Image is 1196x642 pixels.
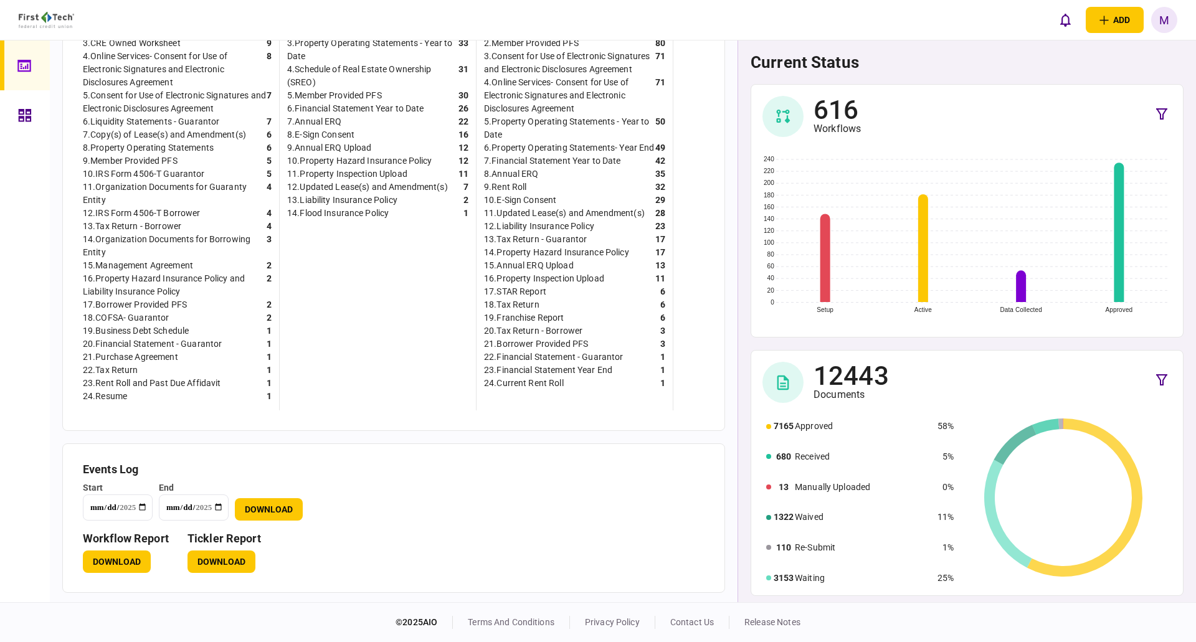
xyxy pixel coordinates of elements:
[655,246,665,259] div: 17
[463,181,468,194] div: 7
[267,272,272,298] div: 2
[655,272,665,285] div: 11
[484,298,539,311] div: 18 . Tax Return
[267,128,272,141] div: 6
[83,338,222,351] div: 20 . Financial Statement - Guarantor
[937,511,954,524] div: 11%
[83,141,214,154] div: 8 . Property Operating Statements
[771,299,774,306] text: 0
[817,306,833,313] text: Setup
[655,76,665,115] div: 71
[83,272,267,298] div: 16 . Property Hazard Insurance Policy and Liability Insurance Policy
[287,141,372,154] div: 9 . Annual ERQ Upload
[287,89,382,102] div: 5 . Member Provided PFS
[267,259,272,272] div: 2
[751,53,1184,72] h1: current status
[267,233,272,259] div: 3
[287,37,458,63] div: 3 . Property Operating Statements - Year to Date
[937,572,954,585] div: 25%
[660,377,665,390] div: 1
[267,207,272,220] div: 4
[484,377,564,390] div: 24 . Current Rent Roll
[187,550,255,573] button: Download
[267,311,272,324] div: 2
[287,181,448,194] div: 12 . Updated Lease(s) and Amendment(s)
[83,115,219,128] div: 6 . Liquidity Statements - Guarantor
[795,420,932,433] div: Approved
[267,324,272,338] div: 1
[655,220,665,233] div: 23
[484,194,556,207] div: 10 . E-Sign Consent
[235,498,303,521] button: Download
[655,168,665,181] div: 35
[458,141,468,154] div: 12
[484,115,655,141] div: 5 . Property Operating Statements - Year to Date
[83,324,189,338] div: 19 . Business Debt Schedule
[484,207,645,220] div: 11 . Updated Lease(s) and Amendment(s)
[937,541,954,554] div: 1%
[764,168,774,174] text: 220
[814,389,889,401] div: Documents
[660,364,665,377] div: 1
[814,123,861,135] div: Workflows
[484,168,539,181] div: 8 . Annual ERQ
[764,192,774,199] text: 180
[774,541,794,554] div: 110
[660,338,665,351] div: 3
[458,128,468,141] div: 16
[267,377,272,390] div: 1
[267,181,272,207] div: 4
[655,181,665,194] div: 32
[83,390,127,403] div: 24 . Resume
[83,481,153,494] div: start
[795,481,932,494] div: Manually Uploaded
[774,481,794,494] div: 13
[83,181,267,207] div: 11 . Organization Documents for Guaranty Entity
[767,263,775,270] text: 60
[744,617,800,627] a: release notes
[83,220,181,233] div: 13 . Tax Return - Borrower
[484,324,582,338] div: 20 . Tax Return - Borrower
[287,128,354,141] div: 8 . E-Sign Consent
[767,287,775,294] text: 20
[267,168,272,181] div: 5
[83,168,205,181] div: 10 . IRS Form 4506-T Guarantor
[267,338,272,351] div: 1
[660,324,665,338] div: 3
[585,617,640,627] a: privacy policy
[767,251,775,258] text: 80
[764,239,774,246] text: 100
[655,207,665,220] div: 28
[287,194,397,207] div: 13 . Liability Insurance Policy
[1086,7,1144,33] button: open adding identity options
[764,227,774,234] text: 120
[774,450,794,463] div: 680
[1105,306,1132,313] text: Approved
[484,338,588,351] div: 21 . Borrower Provided PFS
[267,390,272,403] div: 1
[458,115,468,128] div: 22
[914,306,932,313] text: Active
[655,233,665,246] div: 17
[187,533,261,544] h3: Tickler Report
[660,298,665,311] div: 6
[458,37,468,63] div: 33
[655,37,665,50] div: 80
[267,115,272,128] div: 7
[655,259,665,272] div: 13
[83,50,267,89] div: 4 . Online Services- Consent for Use of Electronic Signatures and Electronic Disclosures Agreement
[83,377,221,390] div: 23 . Rent Roll and Past Due Affidavit
[267,298,272,311] div: 2
[764,215,774,222] text: 140
[655,154,665,168] div: 42
[484,220,594,233] div: 12 . Liability Insurance Policy
[159,481,229,494] div: end
[484,154,620,168] div: 7 . Financial Statement Year to Date
[660,351,665,364] div: 1
[267,141,272,154] div: 6
[267,50,272,89] div: 8
[795,450,932,463] div: Received
[655,115,665,141] div: 50
[655,141,665,154] div: 49
[764,204,774,210] text: 160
